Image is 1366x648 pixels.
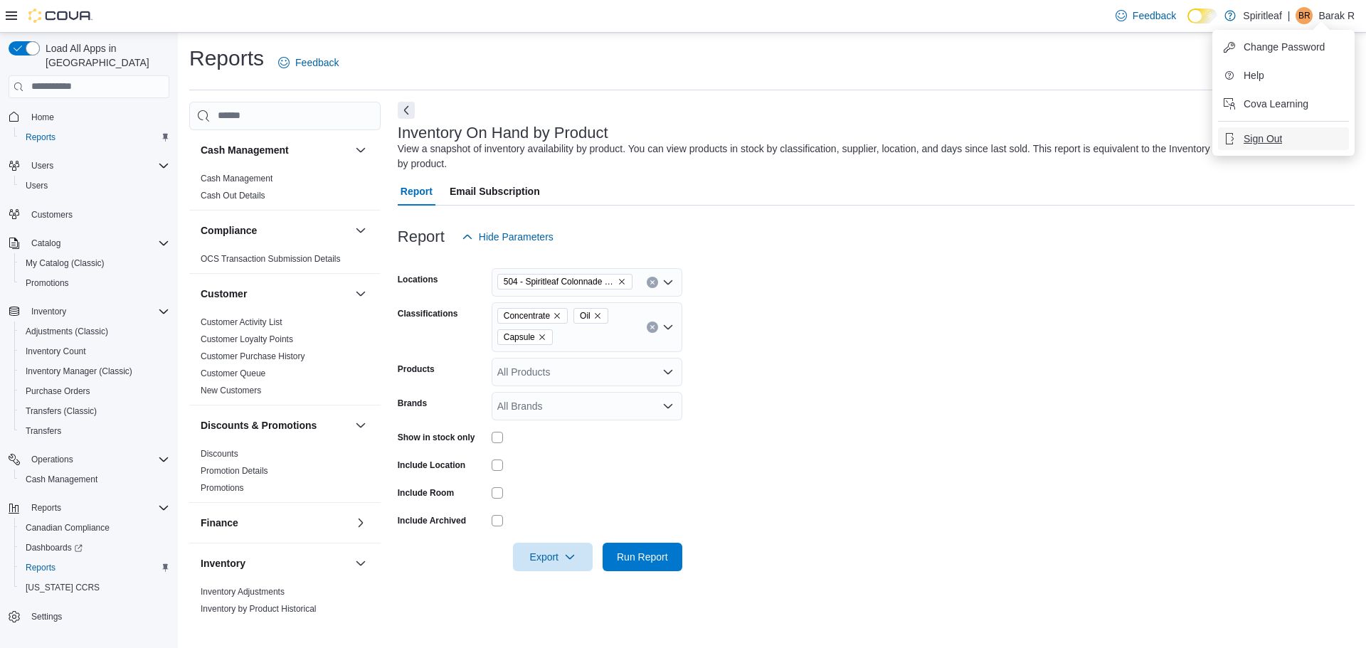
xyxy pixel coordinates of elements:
span: Canadian Compliance [26,522,110,533]
span: Reports [31,502,61,514]
input: Dark Mode [1187,9,1217,23]
span: Reports [26,132,55,143]
button: Discounts & Promotions [201,418,349,432]
span: Operations [31,454,73,465]
h3: Inventory On Hand by Product [398,124,608,142]
button: Open list of options [662,400,674,412]
a: Cash Out Details [201,191,265,201]
h3: Cash Management [201,143,289,157]
span: Purchase Orders [26,386,90,397]
div: Discounts & Promotions [189,445,381,502]
span: Cash Management [201,173,272,184]
button: Promotions [14,273,175,293]
button: Inventory Manager (Classic) [14,361,175,381]
h1: Reports [189,44,264,73]
button: Operations [26,451,79,468]
label: Include Room [398,487,454,499]
span: 504 - Spiritleaf Colonnade Dr ([GEOGRAPHIC_DATA]) [504,275,615,289]
div: Cash Management [189,170,381,210]
button: Remove Capsule from selection in this group [538,333,546,341]
h3: Inventory [201,556,245,570]
span: Customer Purchase History [201,351,305,362]
button: Reports [14,127,175,147]
span: Home [31,112,54,123]
span: Export [521,543,584,571]
span: Cash Out Details [201,190,265,201]
p: Spiritleaf [1243,7,1281,24]
button: Inventory [26,303,72,320]
span: Promotions [20,275,169,292]
button: Export [513,543,593,571]
h3: Compliance [201,223,257,238]
span: Canadian Compliance [20,519,169,536]
button: Customer [201,287,349,301]
button: Open list of options [662,277,674,288]
button: Inventory Count [14,341,175,361]
span: Help [1244,68,1264,83]
span: Reports [20,559,169,576]
button: Finance [352,514,369,531]
a: Cash Management [201,174,272,184]
span: 504 - Spiritleaf Colonnade Dr (Kemptville) [497,274,632,290]
label: Include Location [398,460,465,471]
button: Remove Concentrate from selection in this group [553,312,561,320]
div: View a snapshot of inventory availability by product. You can view products in stock by classific... [398,142,1348,171]
button: Cash Management [201,143,349,157]
span: Concentrate [504,309,550,323]
button: [US_STATE] CCRS [14,578,175,597]
a: New Customers [201,386,261,395]
span: Reports [26,562,55,573]
a: Settings [26,608,68,625]
a: Canadian Compliance [20,519,115,536]
button: Catalog [3,233,175,253]
span: Inventory Count [20,343,169,360]
button: Customers [3,204,175,225]
h3: Finance [201,516,238,530]
a: Home [26,109,60,126]
span: Inventory [26,303,169,320]
span: Capsule [504,330,535,344]
button: Discounts & Promotions [352,417,369,434]
span: Cova Learning [1244,97,1308,111]
h3: Discounts & Promotions [201,418,317,432]
span: Adjustments (Classic) [20,323,169,340]
span: Settings [26,607,169,625]
span: Home [26,108,169,126]
span: Sign Out [1244,132,1282,146]
span: [US_STATE] CCRS [26,582,100,593]
span: Customer Activity List [201,317,282,328]
span: Inventory [31,306,66,317]
span: Promotions [201,482,244,494]
button: Clear input [647,277,658,288]
span: Discounts [201,448,238,460]
button: Hide Parameters [456,223,559,251]
a: OCS Transaction Submission Details [201,254,341,264]
a: Feedback [272,48,344,77]
span: Inventory by Product Historical [201,603,317,615]
span: Adjustments (Classic) [26,326,108,337]
span: Transfers [26,425,61,437]
div: Barak R [1296,7,1313,24]
span: Cash Management [26,474,97,485]
a: Inventory by Product Historical [201,604,317,614]
a: Reports [20,559,61,576]
button: Catalog [26,235,66,252]
span: Dashboards [26,542,83,553]
a: Inventory Adjustments [201,587,285,597]
label: Include Archived [398,515,466,526]
a: Reports [20,129,61,146]
span: Change Password [1244,40,1325,54]
span: Operations [26,451,169,468]
span: My Catalog (Classic) [26,257,105,269]
span: My Catalog (Classic) [20,255,169,272]
a: Promotions [201,483,244,493]
button: Inventory [3,302,175,322]
label: Locations [398,274,438,285]
div: Customer [189,314,381,405]
span: Report [401,177,433,206]
span: Reports [26,499,169,516]
button: Home [3,107,175,127]
button: My Catalog (Classic) [14,253,175,273]
span: Promotion Details [201,465,268,477]
button: Open list of options [662,366,674,378]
